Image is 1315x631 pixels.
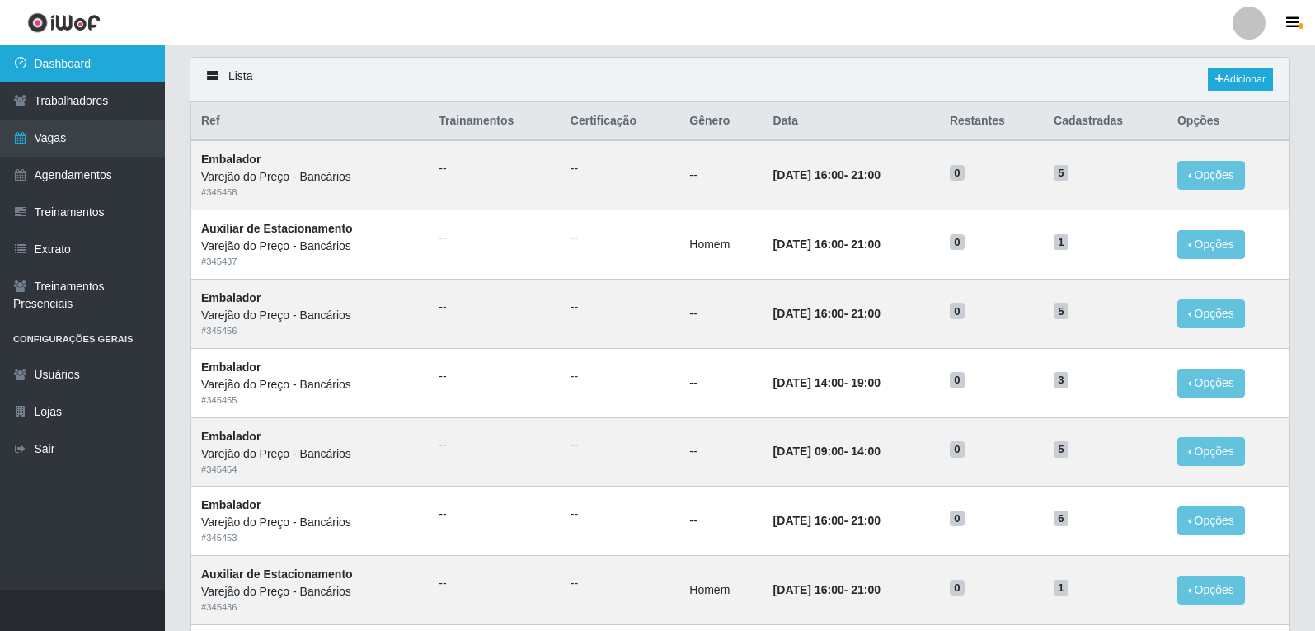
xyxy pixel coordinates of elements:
[679,210,763,280] td: Homem
[1177,230,1245,259] button: Opções
[1177,161,1245,190] button: Opções
[851,376,881,389] time: 19:00
[571,368,670,385] ul: --
[201,393,419,407] div: # 345455
[201,291,261,304] strong: Embalador
[1167,102,1289,141] th: Opções
[439,575,551,592] ul: --
[950,511,965,527] span: 0
[679,140,763,210] td: --
[773,238,844,251] time: [DATE] 16:00
[201,430,261,443] strong: Embalador
[201,498,261,511] strong: Embalador
[439,368,551,385] ul: --
[773,238,881,251] strong: -
[201,445,419,463] div: Varejão do Preço - Bancários
[1177,506,1245,535] button: Opções
[679,348,763,417] td: --
[950,580,965,596] span: 0
[679,556,763,625] td: Homem
[1044,102,1167,141] th: Cadastradas
[773,307,844,320] time: [DATE] 16:00
[950,441,965,458] span: 0
[571,229,670,247] ul: --
[950,165,965,181] span: 0
[1054,372,1068,388] span: 3
[763,102,940,141] th: Data
[201,222,353,235] strong: Auxiliar de Estacionamento
[1177,299,1245,328] button: Opções
[773,376,881,389] strong: -
[190,58,1289,101] div: Lista
[571,506,670,523] ul: --
[439,229,551,247] ul: --
[201,567,353,581] strong: Auxiliar de Estacionamento
[773,514,844,527] time: [DATE] 16:00
[571,575,670,592] ul: --
[201,531,419,545] div: # 345453
[1054,303,1068,319] span: 5
[1054,234,1068,251] span: 1
[773,307,881,320] strong: -
[1177,369,1245,398] button: Opções
[429,102,561,141] th: Trainamentos
[679,102,763,141] th: Gênero
[940,102,1044,141] th: Restantes
[439,299,551,316] ul: --
[773,514,881,527] strong: -
[950,372,965,388] span: 0
[27,12,101,33] img: CoreUI Logo
[1054,165,1068,181] span: 5
[851,238,881,251] time: 21:00
[851,445,881,458] time: 14:00
[1054,441,1068,458] span: 5
[773,583,881,596] strong: -
[851,168,881,181] time: 21:00
[773,376,844,389] time: [DATE] 14:00
[773,168,844,181] time: [DATE] 16:00
[439,160,551,177] ul: --
[201,238,419,255] div: Varejão do Preço - Bancários
[851,583,881,596] time: 21:00
[950,234,965,251] span: 0
[201,600,419,615] div: # 345436
[439,506,551,523] ul: --
[561,102,680,141] th: Certificação
[201,324,419,338] div: # 345456
[773,583,844,596] time: [DATE] 16:00
[773,445,844,458] time: [DATE] 09:00
[773,168,881,181] strong: -
[201,583,419,600] div: Varejão do Preço - Bancários
[571,160,670,177] ul: --
[201,153,261,166] strong: Embalador
[201,463,419,477] div: # 345454
[201,307,419,324] div: Varejão do Preço - Bancários
[191,102,430,141] th: Ref
[851,307,881,320] time: 21:00
[201,255,419,269] div: # 345437
[201,168,419,186] div: Varejão do Preço - Bancários
[851,514,881,527] time: 21:00
[679,279,763,348] td: --
[1177,576,1245,605] button: Opções
[679,487,763,556] td: --
[1177,437,1245,466] button: Opções
[1054,580,1068,596] span: 1
[773,445,881,458] strong: -
[201,514,419,531] div: Varejão do Preço - Bancários
[571,299,670,316] ul: --
[201,186,419,200] div: # 345458
[201,360,261,374] strong: Embalador
[1054,511,1068,527] span: 6
[201,376,419,393] div: Varejão do Preço - Bancários
[571,436,670,454] ul: --
[950,303,965,319] span: 0
[439,436,551,454] ul: --
[1208,68,1273,91] a: Adicionar
[679,417,763,487] td: --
